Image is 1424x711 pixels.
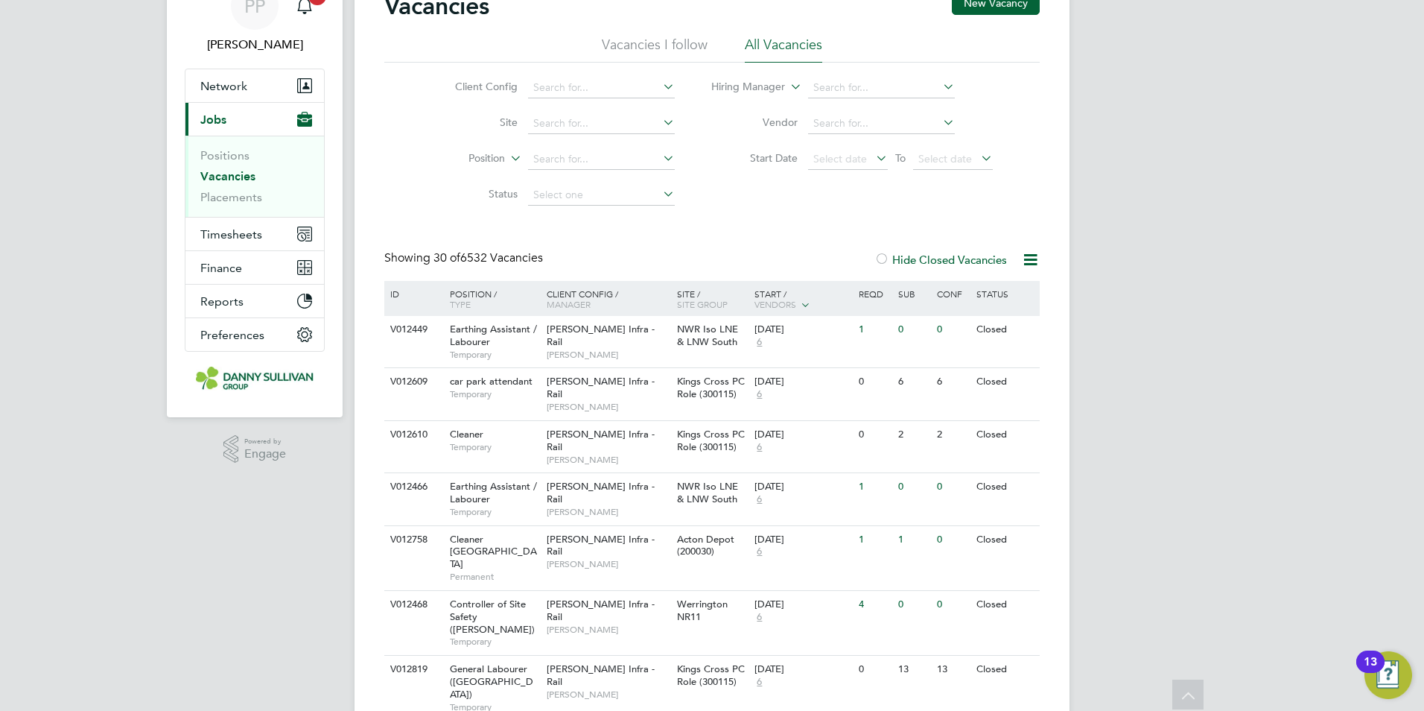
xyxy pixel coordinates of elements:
span: To [891,148,910,168]
input: Search for... [528,113,675,134]
a: Powered byEngage [223,435,287,464]
input: Search for... [528,78,675,98]
span: Earthing Assistant / Labourer [450,480,537,505]
div: 4 [855,591,894,619]
label: Hiring Manager [699,80,785,95]
input: Search for... [808,113,955,134]
span: [PERSON_NAME] [547,558,670,570]
div: 0 [855,368,894,396]
div: 1 [894,526,933,554]
div: 0 [894,591,933,619]
span: Finance [200,261,242,275]
div: Closed [973,591,1037,619]
span: car park attendant [450,375,533,388]
span: Preferences [200,328,264,342]
span: Select date [918,152,972,165]
span: Kings Cross PC Role (300115) [677,663,745,688]
div: 0 [855,656,894,683]
div: Jobs [185,136,324,217]
div: 0 [894,473,933,501]
div: Site / [673,281,751,317]
span: Select date [813,152,867,165]
span: Permanent [450,571,539,583]
button: Jobs [185,103,324,136]
span: [PERSON_NAME] [547,624,670,636]
div: Closed [973,421,1037,449]
a: Vacancies [200,169,255,183]
div: Status [973,281,1037,306]
span: Site Group [677,298,728,310]
span: [PERSON_NAME] Infra - Rail [547,480,655,505]
div: V012610 [387,421,439,449]
div: 0 [933,473,972,501]
span: NWR Iso LNE & LNW South [677,323,738,348]
div: Closed [973,526,1037,554]
a: Positions [200,148,249,162]
img: dannysullivan-logo-retina.png [196,367,314,391]
div: Closed [973,316,1037,344]
div: Conf [933,281,972,306]
div: V012466 [387,473,439,501]
div: 6 [933,368,972,396]
a: Placements [200,190,262,204]
span: 6 [754,611,764,624]
div: Start / [751,281,855,318]
div: 0 [933,526,972,554]
span: Temporary [450,441,539,453]
div: Closed [973,473,1037,501]
span: [PERSON_NAME] [547,401,670,413]
div: 0 [894,316,933,344]
div: 2 [933,421,972,449]
span: Temporary [450,349,539,361]
button: Network [185,69,324,102]
span: [PERSON_NAME] Infra - Rail [547,428,655,453]
div: Position / [439,281,543,317]
div: [DATE] [754,323,851,336]
span: Werrington NR11 [677,598,728,623]
li: Vacancies I follow [602,36,708,63]
span: [PERSON_NAME] [547,506,670,518]
span: Timesheets [200,227,262,241]
div: [DATE] [754,663,851,676]
div: [DATE] [754,429,851,441]
label: Start Date [712,151,798,165]
span: 6 [754,546,764,558]
span: Powered by [244,435,286,448]
label: Client Config [432,80,518,93]
div: 0 [855,421,894,449]
div: Client Config / [543,281,673,317]
div: [DATE] [754,481,851,493]
button: Timesheets [185,218,324,250]
label: Position [419,151,505,166]
span: Earthing Assistant / Labourer [450,323,537,348]
button: Open Resource Center, 13 new notifications [1364,651,1412,699]
span: 30 of [433,250,460,265]
span: [PERSON_NAME] Infra - Rail [547,533,655,558]
span: Temporary [450,506,539,518]
span: 6 [754,388,764,401]
input: Search for... [808,78,955,98]
div: V012758 [387,526,439,554]
span: [PERSON_NAME] [547,454,670,466]
div: 13 [1364,662,1377,681]
span: Manager [547,298,591,310]
span: Engage [244,448,286,461]
span: Reports [200,294,244,309]
label: Site [432,116,518,129]
span: 6 [754,493,764,506]
input: Select one [528,185,675,206]
label: Hide Closed Vacancies [874,253,1007,267]
div: V012609 [387,368,439,396]
span: Kings Cross PC Role (300115) [677,428,745,453]
div: Showing [384,250,546,266]
div: Reqd [855,281,894,306]
div: V012468 [387,591,439,619]
span: [PERSON_NAME] [547,689,670,701]
span: 6 [754,336,764,349]
span: Temporary [450,388,539,400]
button: Preferences [185,318,324,351]
a: Go to home page [185,367,325,391]
div: 13 [894,656,933,683]
div: V012449 [387,316,439,344]
span: [PERSON_NAME] Infra - Rail [547,323,655,348]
